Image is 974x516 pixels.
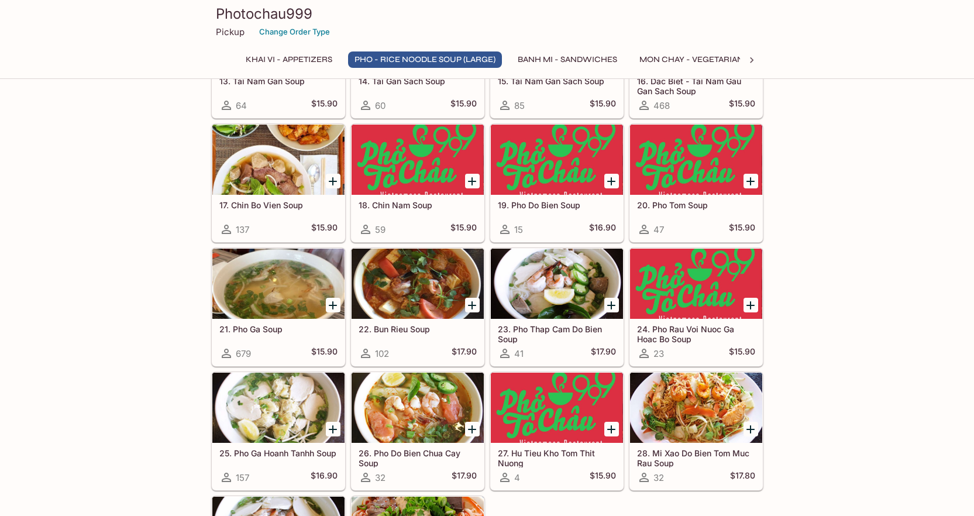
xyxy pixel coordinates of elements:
button: Add 25. Pho Ga Hoanh Tanhh Soup [326,422,340,436]
h5: $15.90 [450,98,477,112]
h5: 27. Hu Tieu Kho Tom Thit Nuong [498,448,616,467]
h5: $15.90 [729,98,755,112]
button: Mon Chay - Vegetarian Entrees [633,51,789,68]
span: 102 [375,348,389,359]
a: 28. Mi Xao Do Bien Tom Muc Rau Soup32$17.80 [629,372,763,490]
div: 22. Bun Rieu Soup [352,249,484,319]
span: 32 [375,472,386,483]
h5: $15.90 [590,470,616,484]
h5: 24. Pho Rau Voi Nuoc Ga Hoac Bo Soup [637,324,755,343]
a: 22. Bun Rieu Soup102$17.90 [351,248,484,366]
div: 24. Pho Rau Voi Nuoc Ga Hoac Bo Soup [630,249,762,319]
span: 15 [514,224,523,235]
button: Khai Vi - Appetizers [239,51,339,68]
h5: 13. Tai Nam Gan Soup [219,76,338,86]
h5: 16. Dac Biet - Tai Nam Gau Gan Sach Soup [637,76,755,95]
a: 19. Pho Do Bien Soup15$16.90 [490,124,624,242]
div: 28. Mi Xao Do Bien Tom Muc Rau Soup [630,373,762,443]
span: 137 [236,224,249,235]
a: 18. Chin Nam Soup59$15.90 [351,124,484,242]
a: 27. Hu Tieu Kho Tom Thit Nuong4$15.90 [490,372,624,490]
span: 679 [236,348,251,359]
button: Add 28. Mi Xao Do Bien Tom Muc Rau Soup [744,422,758,436]
span: 468 [653,100,670,111]
a: 23. Pho Thap Cam Do Bien Soup41$17.90 [490,248,624,366]
h5: $15.90 [450,222,477,236]
h5: $17.90 [452,346,477,360]
button: Add 18. Chin Nam Soup [465,174,480,188]
span: 23 [653,348,664,359]
h5: 14. Tai Gan Sach Soup [359,76,477,86]
h5: 20. Pho Tom Soup [637,200,755,210]
button: Add 23. Pho Thap Cam Do Bien Soup [604,298,619,312]
span: 32 [653,472,664,483]
span: 157 [236,472,249,483]
h5: 23. Pho Thap Cam Do Bien Soup [498,324,616,343]
h5: $15.90 [729,346,755,360]
h5: 19. Pho Do Bien Soup [498,200,616,210]
span: 60 [375,100,386,111]
a: 21. Pho Ga Soup679$15.90 [212,248,345,366]
span: 4 [514,472,520,483]
span: 85 [514,100,525,111]
div: 21. Pho Ga Soup [212,249,345,319]
button: Add 20. Pho Tom Soup [744,174,758,188]
span: 64 [236,100,247,111]
h5: $16.90 [589,222,616,236]
h5: $17.90 [591,346,616,360]
h5: $17.80 [730,470,755,484]
div: 26. Pho Do Bien Chua Cay Soup [352,373,484,443]
h5: 25. Pho Ga Hoanh Tanhh Soup [219,448,338,458]
button: Add 17. Chin Bo Vien Soup [326,174,340,188]
button: Banh Mi - Sandwiches [511,51,624,68]
a: 24. Pho Rau Voi Nuoc Ga Hoac Bo Soup23$15.90 [629,248,763,366]
div: 23. Pho Thap Cam Do Bien Soup [491,249,623,319]
button: Add 21. Pho Ga Soup [326,298,340,312]
span: 41 [514,348,524,359]
a: 26. Pho Do Bien Chua Cay Soup32$17.90 [351,372,484,490]
div: 18. Chin Nam Soup [352,125,484,195]
div: 19. Pho Do Bien Soup [491,125,623,195]
h5: 15. Tai Nam Gan Sach Soup [498,76,616,86]
h5: $15.90 [311,98,338,112]
h5: $15.90 [590,98,616,112]
h5: 28. Mi Xao Do Bien Tom Muc Rau Soup [637,448,755,467]
button: Add 27. Hu Tieu Kho Tom Thit Nuong [604,422,619,436]
div: 25. Pho Ga Hoanh Tanhh Soup [212,373,345,443]
button: Add 26. Pho Do Bien Chua Cay Soup [465,422,480,436]
a: 25. Pho Ga Hoanh Tanhh Soup157$16.90 [212,372,345,490]
button: Change Order Type [254,23,335,41]
h5: 18. Chin Nam Soup [359,200,477,210]
h5: $15.90 [311,346,338,360]
button: Add 22. Bun Rieu Soup [465,298,480,312]
a: 17. Chin Bo Vien Soup137$15.90 [212,124,345,242]
p: Pickup [216,26,245,37]
h5: $15.90 [311,222,338,236]
div: 20. Pho Tom Soup [630,125,762,195]
div: 17. Chin Bo Vien Soup [212,125,345,195]
h5: 22. Bun Rieu Soup [359,324,477,334]
span: 47 [653,224,664,235]
button: Pho - Rice Noodle Soup (Large) [348,51,502,68]
span: 59 [375,224,386,235]
a: 20. Pho Tom Soup47$15.90 [629,124,763,242]
button: Add 19. Pho Do Bien Soup [604,174,619,188]
h3: Photochau999 [216,5,759,23]
h5: 21. Pho Ga Soup [219,324,338,334]
h5: $17.90 [452,470,477,484]
div: 27. Hu Tieu Kho Tom Thit Nuong [491,373,623,443]
h5: $16.90 [311,470,338,484]
h5: 26. Pho Do Bien Chua Cay Soup [359,448,477,467]
h5: $15.90 [729,222,755,236]
h5: 17. Chin Bo Vien Soup [219,200,338,210]
button: Add 24. Pho Rau Voi Nuoc Ga Hoac Bo Soup [744,298,758,312]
